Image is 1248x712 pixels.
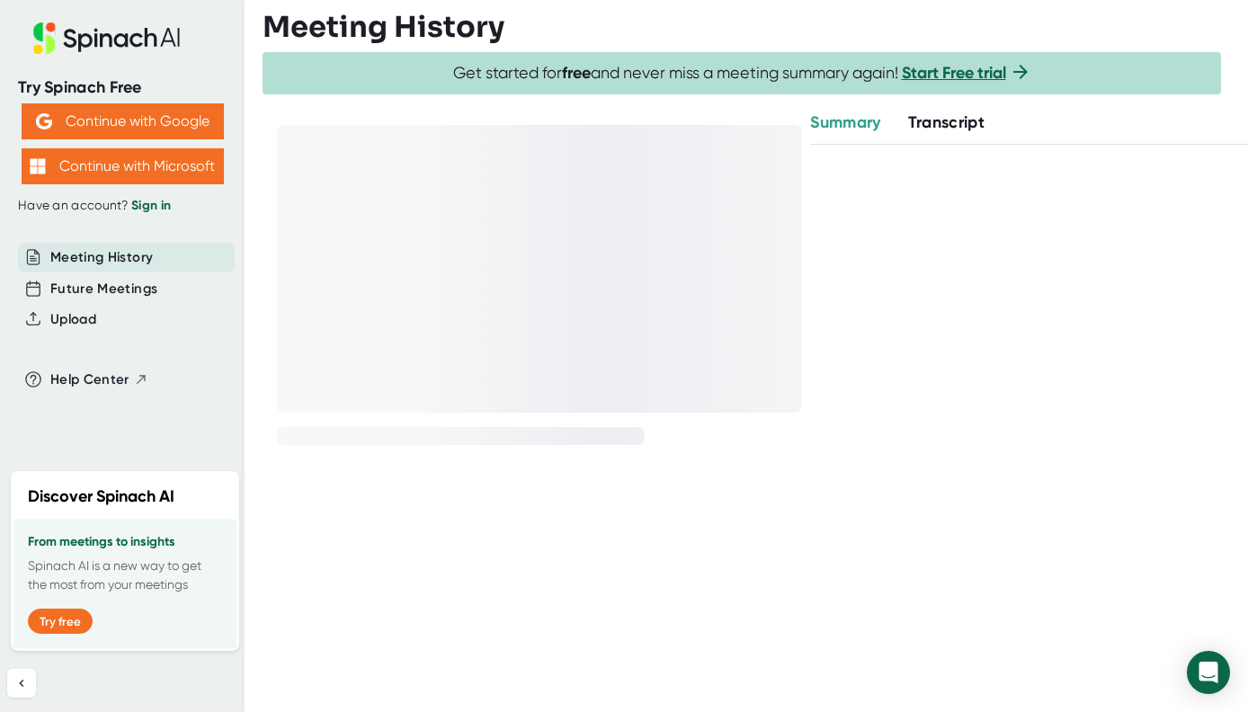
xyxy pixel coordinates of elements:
button: Help Center [50,369,148,390]
b: free [562,63,591,83]
span: Summary [810,112,880,132]
h3: From meetings to insights [28,535,222,549]
button: Future Meetings [50,279,157,299]
p: Spinach AI is a new way to get the most from your meetings [28,556,222,594]
a: Start Free trial [902,63,1006,83]
button: Summary [810,111,880,135]
span: Get started for and never miss a meeting summary again! [453,63,1031,84]
a: Sign in [131,198,171,213]
button: Collapse sidebar [7,669,36,698]
div: Try Spinach Free [18,77,227,98]
button: Meeting History [50,247,153,268]
span: Transcript [908,112,985,132]
button: Continue with Microsoft [22,148,224,184]
button: Continue with Google [22,103,224,139]
button: Transcript [908,111,985,135]
h2: Discover Spinach AI [28,485,174,509]
button: Upload [50,309,96,330]
div: Have an account? [18,198,227,214]
span: Help Center [50,369,129,390]
button: Try free [28,609,93,634]
h3: Meeting History [263,10,504,44]
div: Open Intercom Messenger [1187,651,1230,694]
img: Aehbyd4JwY73AAAAAElFTkSuQmCC [36,113,52,129]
